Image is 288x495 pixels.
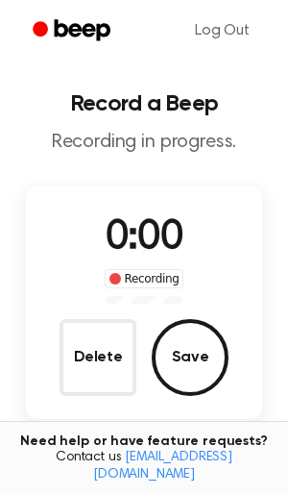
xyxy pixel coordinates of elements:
div: Recording [105,269,184,288]
a: Log Out [176,8,269,54]
button: Delete Audio Record [60,319,136,396]
h1: Record a Beep [15,92,273,115]
span: Contact us [12,450,276,483]
a: Beep [19,12,128,50]
a: [EMAIL_ADDRESS][DOMAIN_NAME] [93,451,232,482]
p: Recording in progress. [15,131,273,155]
span: 0:00 [106,218,182,259]
button: Save Audio Record [152,319,228,396]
